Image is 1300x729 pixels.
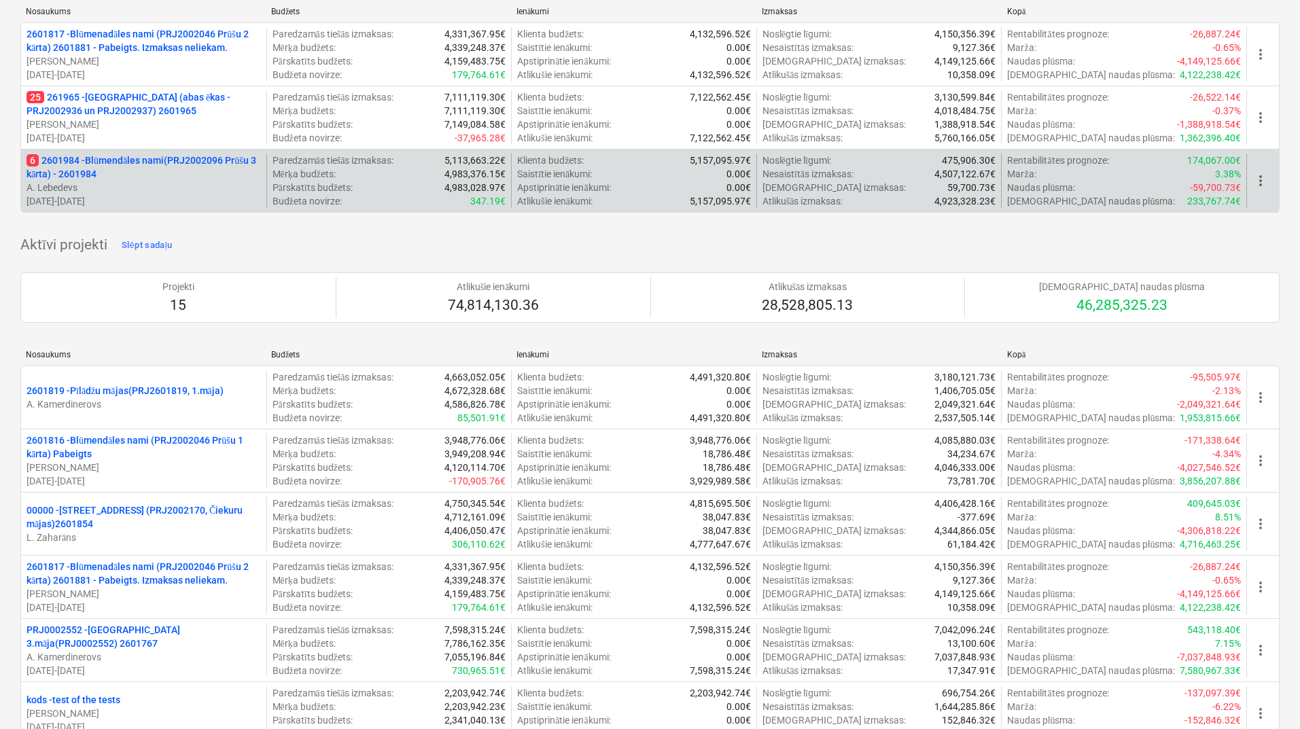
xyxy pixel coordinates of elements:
[953,41,996,54] p: 9,127.36€
[1007,370,1108,384] p: Rentabilitātes prognoze :
[1007,68,1175,82] p: [DEMOGRAPHIC_DATA] naudas plūsma :
[26,7,260,16] div: Nosaukums
[27,27,261,54] p: 2601817 - Blūmenadāles nami (PRJ2002046 Prūšu 2 kārta) 2601881 - Pabeigts. Izmaksas neliekam.
[947,181,996,194] p: 59,700.73€
[690,537,751,551] p: 4,777,647.67€
[517,181,610,194] p: Apstiprinātie ienākumi :
[1007,118,1075,131] p: Naudas plūsma :
[1007,194,1175,208] p: [DEMOGRAPHIC_DATA] naudas plūsma :
[273,68,342,82] p: Budžeta novirze :
[273,397,353,411] p: Pārskatīts budžets :
[1190,27,1241,41] p: -26,887.24€
[1180,68,1241,82] p: 4,122,238.42€
[1252,452,1269,469] span: more_vert
[1007,154,1108,167] p: Rentabilitātes prognoze :
[762,447,854,461] p: Nesaistītās izmaksas :
[517,601,593,614] p: Atlikušie ienākumi :
[444,370,506,384] p: 4,663,052.05€
[1252,389,1269,406] span: more_vert
[1007,54,1075,68] p: Naudas plūsma :
[934,370,996,384] p: 3,180,121.73€
[934,90,996,104] p: 3,130,599.84€
[762,68,843,82] p: Atlikušās izmaksas :
[1232,664,1300,729] iframe: Chat Widget
[762,54,906,68] p: [DEMOGRAPHIC_DATA] izmaksas :
[762,41,854,54] p: Nesaistītās izmaksas :
[517,384,592,397] p: Saistītie ienākumi :
[273,573,336,587] p: Mērķa budžets :
[27,90,261,118] p: 261965 - [GEOGRAPHIC_DATA] (abas ēkas - PRJ2002936 un PRJ2002937) 2601965
[690,90,751,104] p: 7,122,562.45€
[517,587,610,601] p: Apstiprinātie ienākumi :
[1007,537,1175,551] p: [DEMOGRAPHIC_DATA] naudas plūsma :
[1007,7,1242,17] div: Kopā
[690,411,751,425] p: 4,491,320.80€
[517,447,592,461] p: Saistītie ienākumi :
[1007,587,1075,601] p: Naudas plūsma :
[1007,461,1075,474] p: Naudas plūsma :
[1007,601,1175,614] p: [DEMOGRAPHIC_DATA] naudas plūsma :
[517,474,593,488] p: Atlikušie ienākumi :
[271,350,506,360] div: Budžets
[452,601,506,614] p: 179,764.61€
[1212,447,1241,461] p: -4.34%
[762,104,854,118] p: Nesaistītās izmaksas :
[1180,537,1241,551] p: 4,716,463.25€
[1007,350,1242,360] div: Kopā
[1252,173,1269,189] span: more_vert
[444,167,506,181] p: 4,983,376.15€
[273,90,394,104] p: Paredzamās tiešās izmaksas :
[690,27,751,41] p: 4,132,596.52€
[934,587,996,601] p: 4,149,125.66€
[27,154,39,166] span: 6
[444,397,506,411] p: 4,586,826.78€
[444,573,506,587] p: 4,339,248.37€
[1007,497,1108,510] p: Rentabilitātes prognoze :
[690,370,751,384] p: 4,491,320.80€
[273,497,394,510] p: Paredzamās tiešās izmaksas :
[27,433,261,461] p: 2601816 - Blūmendāles nami (PRJ2002046 Prūšu 1 kārta) Pabeigts
[444,510,506,524] p: 4,712,161.09€
[517,104,592,118] p: Saistītie ienākumi :
[273,194,342,208] p: Budžeta novirze :
[449,474,506,488] p: -170,905.76€
[517,370,584,384] p: Klienta budžets :
[1177,587,1241,601] p: -4,149,125.66€
[762,461,906,474] p: [DEMOGRAPHIC_DATA] izmaksas :
[444,118,506,131] p: 7,149,084.58€
[690,433,751,447] p: 3,948,776.06€
[703,510,751,524] p: 38,047.83€
[934,433,996,447] p: 4,085,880.03€
[444,587,506,601] p: 4,159,483.75€
[517,537,593,551] p: Atlikušie ienākumi :
[27,587,261,601] p: [PERSON_NAME]
[1007,90,1108,104] p: Rentabilitātes prognoze :
[273,370,394,384] p: Paredzamās tiešās izmaksas :
[517,560,584,573] p: Klienta budžets :
[448,296,539,315] p: 74,814,130.36
[517,433,584,447] p: Klienta budžets :
[947,474,996,488] p: 73,781.70€
[444,384,506,397] p: 4,672,328.68€
[1039,296,1205,315] p: 46,285,325.23
[273,54,353,68] p: Pārskatīts budžets :
[517,524,610,537] p: Apstiprinātie ienākumi :
[27,623,261,677] div: PRJ0002552 -[GEOGRAPHIC_DATA] 3.māja(PRJ0002552) 2601767A. Kamerdinerovs[DATE]-[DATE]
[1007,447,1036,461] p: Marža :
[444,447,506,461] p: 3,949,208.94€
[1212,573,1241,587] p: -0.65%
[26,350,260,359] div: Nosaukums
[762,296,853,315] p: 28,528,805.13
[934,27,996,41] p: 4,150,356.39€
[1007,27,1108,41] p: Rentabilitātes prognoze :
[27,194,261,208] p: [DATE] - [DATE]
[1007,573,1036,587] p: Marža :
[1187,623,1241,637] p: 543,118.40€
[448,280,539,294] p: Atlikušie ienākumi
[1187,497,1241,510] p: 409,645.03€
[934,384,996,397] p: 1,406,705.05€
[444,41,506,54] p: 4,339,248.37€
[27,707,261,720] p: [PERSON_NAME]
[762,524,906,537] p: [DEMOGRAPHIC_DATA] izmaksas :
[517,510,592,524] p: Saistītie ienākumi :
